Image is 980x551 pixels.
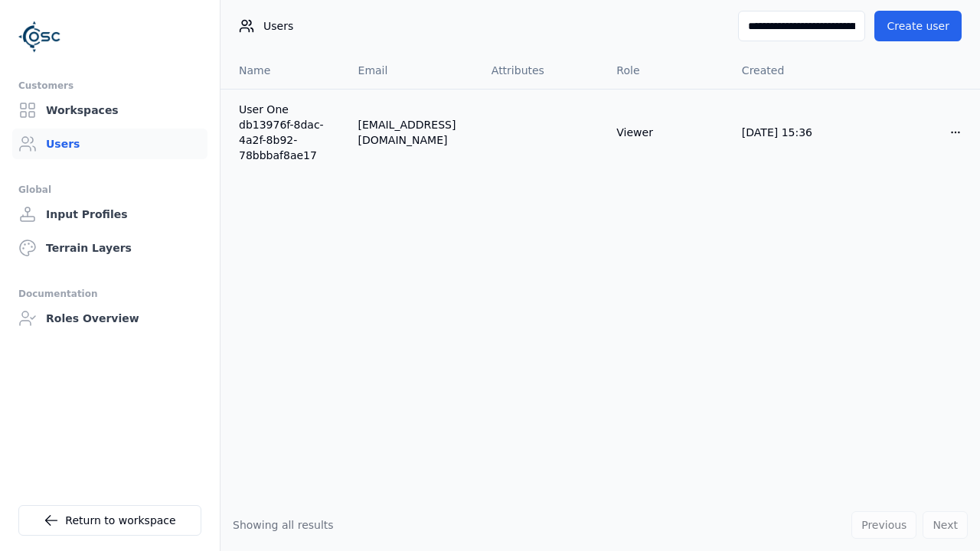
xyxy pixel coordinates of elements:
a: Workspaces [12,95,207,126]
button: Create user [874,11,962,41]
a: Users [12,129,207,159]
th: Name [220,52,346,89]
div: [EMAIL_ADDRESS][DOMAIN_NAME] [358,117,467,148]
a: Return to workspace [18,505,201,536]
th: Created [730,52,855,89]
a: Input Profiles [12,199,207,230]
th: Attributes [479,52,605,89]
img: Logo [18,15,61,58]
th: Email [346,52,479,89]
div: Customers [18,77,201,95]
a: Roles Overview [12,303,207,334]
div: Viewer [616,125,717,140]
span: Showing all results [233,519,334,531]
div: [DATE] 15:36 [742,125,843,140]
th: Role [604,52,730,89]
div: Global [18,181,201,199]
div: Documentation [18,285,201,303]
a: User One db13976f-8dac-4a2f-8b92-78bbbaf8ae17 [239,102,334,163]
span: Users [263,18,293,34]
a: Terrain Layers [12,233,207,263]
